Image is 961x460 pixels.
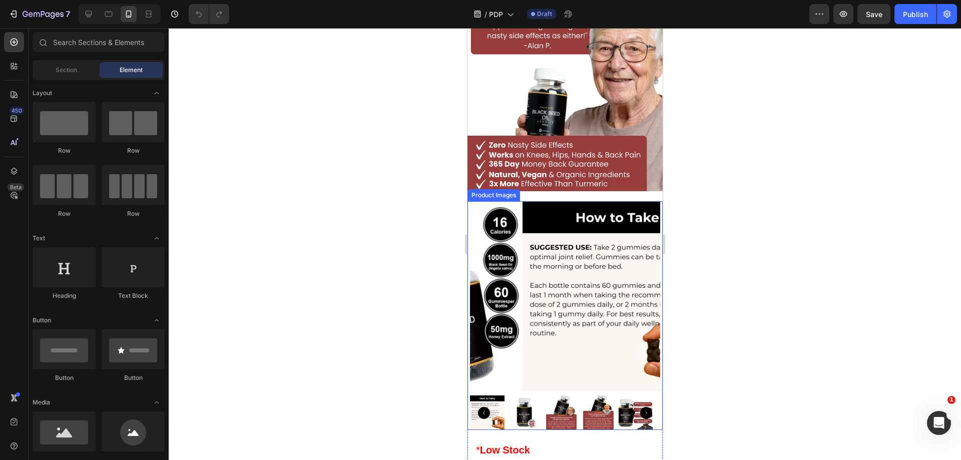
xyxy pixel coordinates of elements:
div: Button [33,373,96,382]
div: Text Block [102,291,165,300]
span: Section [56,66,77,75]
span: Media [33,398,50,407]
iframe: Design area [467,28,663,460]
iframe: Intercom live chat [927,411,951,435]
span: Draft [537,10,552,19]
div: Undo/Redo [189,4,229,24]
div: Publish [903,9,928,20]
button: Publish [894,4,936,24]
div: Row [102,209,165,218]
span: Button [33,316,51,325]
span: Layout [33,89,52,98]
span: Toggle open [149,394,165,410]
span: 1 [947,396,955,404]
span: Toggle open [149,230,165,246]
span: Text [33,234,45,243]
div: 450 [10,107,24,115]
span: Save [866,10,882,19]
p: 7 [66,8,70,20]
button: 7 [4,4,75,24]
div: Beta [8,183,24,191]
input: Search Sections & Elements [33,32,165,52]
span: / [485,9,487,20]
button: Save [857,4,890,24]
div: Row [33,146,96,155]
div: Button [102,373,165,382]
span: PDP [489,9,503,20]
span: Toggle open [149,312,165,328]
span: Element [120,66,143,75]
div: Heading [33,291,96,300]
div: Row [102,146,165,155]
span: Toggle open [149,85,165,101]
div: Row [33,209,96,218]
